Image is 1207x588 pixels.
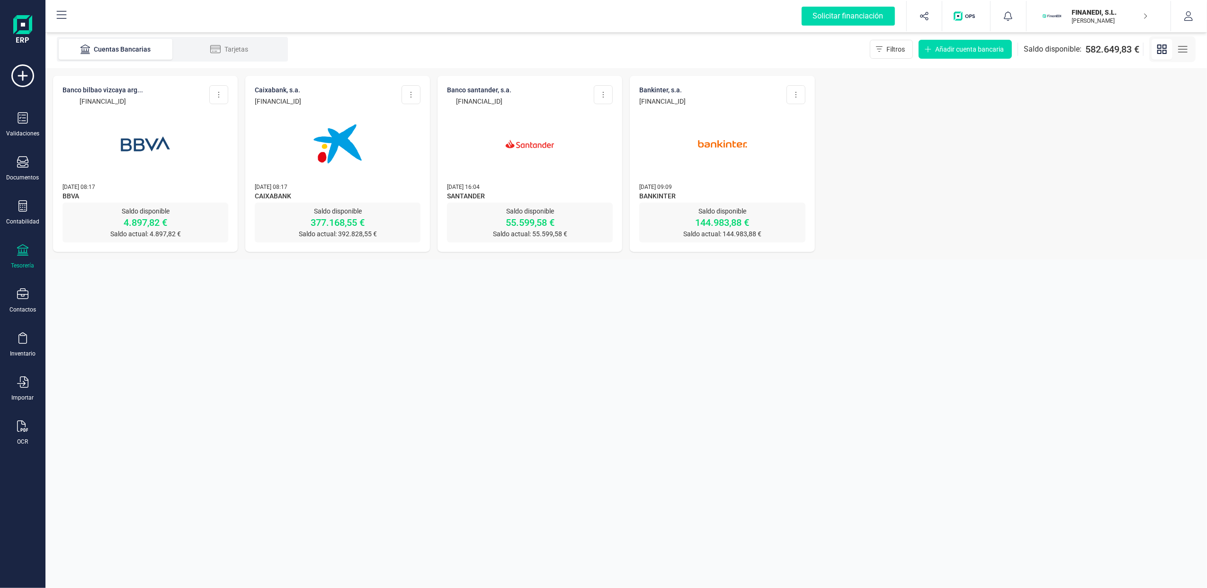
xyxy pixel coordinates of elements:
div: Validaciones [6,130,39,137]
p: BANKINTER, S.A. [639,85,686,95]
button: FIFINANEDI, S.L.[PERSON_NAME] [1038,1,1159,31]
button: Filtros [870,40,913,59]
p: Saldo disponible [63,206,228,216]
p: [PERSON_NAME] [1072,17,1148,25]
p: [FINANCIAL_ID] [63,97,143,106]
p: FINANEDI, S.L. [1072,8,1148,17]
p: 377.168,55 € [255,216,420,229]
div: Tarjetas [191,45,267,54]
p: CAIXABANK, S.A. [255,85,301,95]
div: Cuentas Bancarias [78,45,153,54]
p: Saldo disponible [255,206,420,216]
p: 4.897,82 € [63,216,228,229]
span: [DATE] 08:17 [63,184,95,190]
p: BANCO SANTANDER, S.A. [447,85,511,95]
button: Solicitar financiación [790,1,906,31]
img: FI [1042,6,1063,27]
div: Contactos [9,306,36,313]
p: Saldo actual: 144.983,88 € [639,229,805,239]
div: Importar [12,394,34,401]
span: [DATE] 08:17 [255,184,287,190]
span: Añadir cuenta bancaria [935,45,1004,54]
span: [DATE] 09:09 [639,184,672,190]
p: Saldo disponible [639,206,805,216]
div: Documentos [7,174,39,181]
span: BBVA [63,191,228,203]
p: 144.983,88 € [639,216,805,229]
p: [FINANCIAL_ID] [255,97,301,106]
span: BANKINTER [639,191,805,203]
button: Logo de OPS [948,1,984,31]
button: Añadir cuenta bancaria [919,40,1012,59]
div: Tesorería [11,262,35,269]
p: 55.599,58 € [447,216,613,229]
p: [FINANCIAL_ID] [447,97,511,106]
p: [FINANCIAL_ID] [639,97,686,106]
p: Saldo disponible [447,206,613,216]
span: SANTANDER [447,191,613,203]
span: [DATE] 16:04 [447,184,480,190]
div: Inventario [10,350,36,357]
img: Logo de OPS [954,11,979,21]
div: Contabilidad [6,218,39,225]
span: Filtros [886,45,905,54]
span: Saldo disponible: [1024,44,1082,55]
p: Saldo actual: 392.828,55 € [255,229,420,239]
div: Solicitar financiación [802,7,895,26]
span: CAIXABANK [255,191,420,203]
div: OCR [18,438,28,445]
img: Logo Finanedi [13,15,32,45]
span: 582.649,83 € [1085,43,1139,56]
p: BANCO BILBAO VIZCAYA ARG... [63,85,143,95]
p: Saldo actual: 4.897,82 € [63,229,228,239]
p: Saldo actual: 55.599,58 € [447,229,613,239]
